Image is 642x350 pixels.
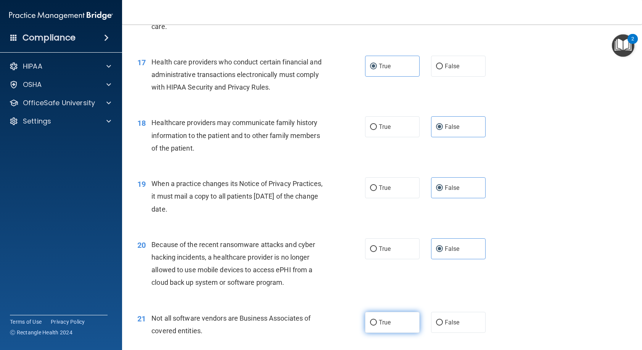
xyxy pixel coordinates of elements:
p: HIPAA [23,62,42,71]
span: 20 [137,241,146,250]
span: When a practice changes its Notice of Privacy Practices, it must mail a copy to all patients [DAT... [151,180,323,213]
span: Ⓒ Rectangle Health 2024 [10,329,72,336]
input: True [370,124,377,130]
div: 2 [631,39,634,49]
span: 19 [137,180,146,189]
input: True [370,64,377,69]
span: 17 [137,58,146,67]
p: Settings [23,117,51,126]
input: False [436,64,443,69]
input: False [436,185,443,191]
span: True [379,184,391,191]
input: False [436,124,443,130]
input: True [370,320,377,326]
a: OSHA [9,80,111,89]
span: True [379,245,391,252]
span: True [379,63,391,70]
input: True [370,185,377,191]
p: OfficeSafe University [23,98,95,108]
span: True [379,123,391,130]
span: False [445,184,460,191]
input: True [370,246,377,252]
span: False [445,319,460,326]
span: Because of the recent ransomware attacks and cyber hacking incidents, a healthcare provider is no... [151,241,315,287]
img: PMB logo [9,8,113,23]
h4: Compliance [23,32,76,43]
p: OSHA [23,80,42,89]
span: 18 [137,119,146,128]
span: False [445,245,460,252]
a: Terms of Use [10,318,42,326]
button: Open Resource Center, 2 new notifications [612,34,634,57]
a: HIPAA [9,62,111,71]
span: 21 [137,314,146,323]
span: Healthcare providers may communicate family history information to the patient and to other famil... [151,119,320,152]
a: OfficeSafe University [9,98,111,108]
span: Health care providers who conduct certain financial and administrative transactions electronicall... [151,58,322,91]
span: True [379,319,391,326]
span: False [445,63,460,70]
span: Not all software vendors are Business Associates of covered entities. [151,314,311,335]
a: Privacy Policy [51,318,85,326]
a: Settings [9,117,111,126]
input: False [436,320,443,326]
span: False [445,123,460,130]
input: False [436,246,443,252]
